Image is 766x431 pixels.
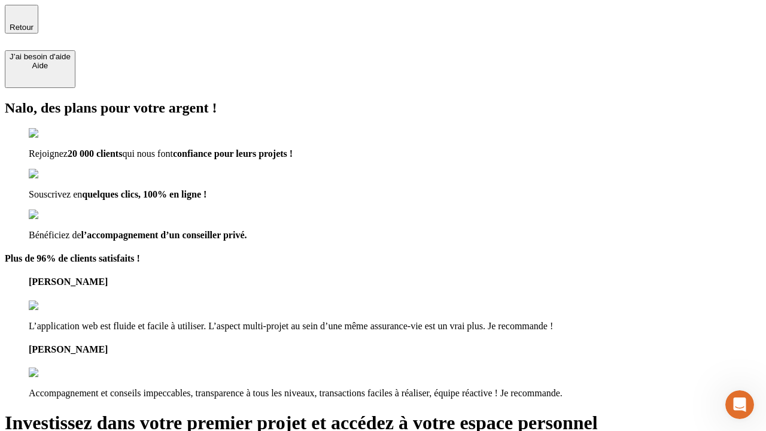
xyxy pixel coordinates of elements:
img: checkmark [29,128,80,139]
span: 20 000 clients [68,148,123,159]
button: Retour [5,5,38,34]
h4: [PERSON_NAME] [29,277,761,287]
div: Aide [10,61,71,70]
span: Bénéficiez de [29,230,81,240]
button: J’ai besoin d'aideAide [5,50,75,88]
div: J’ai besoin d'aide [10,52,71,61]
h4: Plus de 96% de clients satisfaits ! [5,253,761,264]
h2: Nalo, des plans pour votre argent ! [5,100,761,116]
h4: [PERSON_NAME] [29,344,761,355]
span: Souscrivez en [29,189,82,199]
p: Accompagnement et conseils impeccables, transparence à tous les niveaux, transactions faciles à r... [29,388,761,399]
span: l’accompagnement d’un conseiller privé. [81,230,247,240]
span: Retour [10,23,34,32]
span: Rejoignez [29,148,68,159]
span: qui nous font [122,148,172,159]
img: checkmark [29,169,80,180]
img: reviews stars [29,368,88,378]
span: quelques clics, 100% en ligne ! [82,189,206,199]
p: L’application web est fluide et facile à utiliser. L’aspect multi-projet au sein d’une même assur... [29,321,761,332]
img: reviews stars [29,301,88,311]
iframe: Intercom live chat [725,390,754,419]
span: confiance pour leurs projets ! [173,148,293,159]
img: checkmark [29,210,80,220]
